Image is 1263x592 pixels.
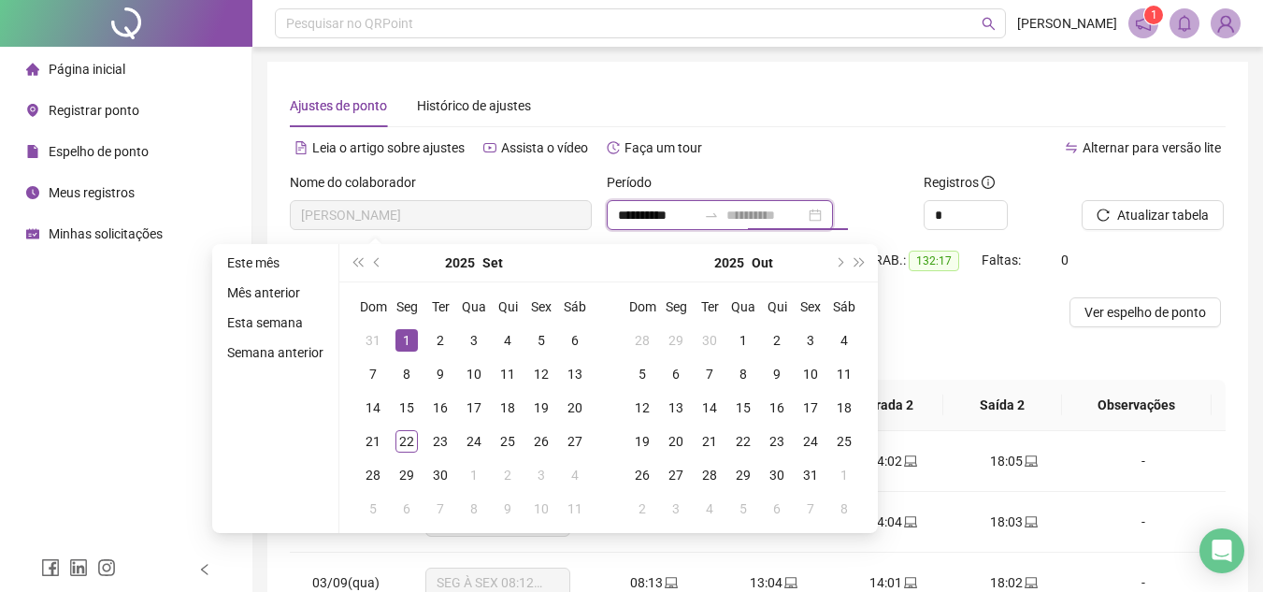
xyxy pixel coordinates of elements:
[26,104,39,117] span: environment
[1088,512,1198,532] div: -
[356,357,390,391] td: 2025-09-07
[659,290,693,324] th: Seg
[1084,302,1206,323] span: Ver espelho de ponto
[625,391,659,425] td: 2025-10-12
[524,290,558,324] th: Sex
[909,251,959,271] span: 132:17
[624,140,702,155] span: Faça um tour
[659,425,693,458] td: 2025-10-20
[659,357,693,391] td: 2025-10-06
[665,430,687,453] div: 20
[625,425,659,458] td: 2025-10-19
[631,397,653,419] div: 12
[732,363,754,385] div: 8
[395,329,418,352] div: 1
[766,464,788,486] div: 30
[1151,8,1157,22] span: 1
[362,430,384,453] div: 21
[659,458,693,492] td: 2025-10-27
[530,363,553,385] div: 12
[833,498,855,520] div: 8
[496,464,519,486] div: 2
[760,324,794,357] td: 2025-10-02
[698,430,721,453] div: 21
[726,324,760,357] td: 2025-10-01
[1023,455,1038,468] span: laptop
[799,329,822,352] div: 3
[794,425,827,458] td: 2025-10-24
[395,430,418,453] div: 22
[849,512,939,532] div: 14:04
[395,363,418,385] div: 8
[423,425,457,458] td: 2025-09-23
[564,363,586,385] div: 13
[982,17,996,31] span: search
[766,430,788,453] div: 23
[524,391,558,425] td: 2025-09-19
[429,397,452,419] div: 16
[558,425,592,458] td: 2025-09-27
[665,464,687,486] div: 27
[356,324,390,357] td: 2025-08-31
[799,363,822,385] div: 10
[558,492,592,526] td: 2025-10-11
[417,98,531,113] span: Histórico de ajustes
[524,458,558,492] td: 2025-10-03
[714,244,744,282] button: year panel
[423,492,457,526] td: 2025-10-07
[423,391,457,425] td: 2025-09-16
[491,391,524,425] td: 2025-09-18
[625,290,659,324] th: Dom
[827,425,861,458] td: 2025-10-25
[1069,297,1221,327] button: Ver espelho de ponto
[833,329,855,352] div: 4
[524,492,558,526] td: 2025-10-10
[220,341,331,364] li: Semana anterior
[390,290,423,324] th: Seg
[463,363,485,385] div: 10
[491,492,524,526] td: 2025-10-09
[41,558,60,577] span: facebook
[49,103,139,118] span: Registrar ponto
[395,498,418,520] div: 6
[564,397,586,419] div: 20
[530,464,553,486] div: 3
[496,498,519,520] div: 9
[457,458,491,492] td: 2025-10-01
[483,141,496,154] span: youtube
[1065,141,1078,154] span: swap
[631,363,653,385] div: 5
[558,391,592,425] td: 2025-09-20
[290,98,387,113] span: Ajustes de ponto
[496,363,519,385] div: 11
[463,329,485,352] div: 3
[530,498,553,520] div: 10
[659,391,693,425] td: 2025-10-13
[693,425,726,458] td: 2025-10-21
[833,464,855,486] div: 1
[982,253,1024,267] span: Faltas:
[457,425,491,458] td: 2025-09-24
[356,290,390,324] th: Dom
[390,357,423,391] td: 2025-09-08
[457,391,491,425] td: 2025-09-17
[423,324,457,357] td: 2025-09-02
[794,492,827,526] td: 2025-11-07
[902,455,917,468] span: laptop
[902,515,917,528] span: laptop
[704,208,719,223] span: to
[429,498,452,520] div: 7
[558,324,592,357] td: 2025-09-06
[726,357,760,391] td: 2025-10-08
[496,397,519,419] div: 18
[395,464,418,486] div: 29
[429,363,452,385] div: 9
[1023,576,1038,589] span: laptop
[625,492,659,526] td: 2025-11-02
[726,425,760,458] td: 2025-10-22
[625,357,659,391] td: 2025-10-05
[726,458,760,492] td: 2025-10-29
[698,329,721,352] div: 30
[367,244,388,282] button: prev-year
[390,492,423,526] td: 2025-10-06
